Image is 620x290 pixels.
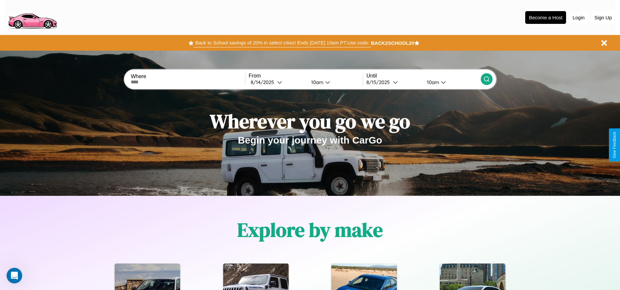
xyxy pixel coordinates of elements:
[612,132,617,158] div: Give Feedback
[7,268,22,283] iframe: Intercom live chat
[251,79,277,85] div: 8 / 14 / 2025
[131,74,245,79] label: Where
[193,38,371,47] button: Back to School savings of 20% in select cities! Ends [DATE] 10am PT.Use code:
[366,73,480,79] label: Until
[371,40,414,46] b: BACK2SCHOOL20
[237,216,383,243] h1: Explore by make
[308,79,325,85] div: 10am
[422,79,481,86] button: 10am
[591,11,615,24] button: Sign Up
[5,3,60,30] img: logo
[525,11,566,24] button: Become a Host
[249,73,363,79] label: From
[366,79,393,85] div: 8 / 15 / 2025
[569,11,588,24] button: Login
[249,79,306,86] button: 8/14/2025
[424,79,441,85] div: 10am
[306,79,363,86] button: 10am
